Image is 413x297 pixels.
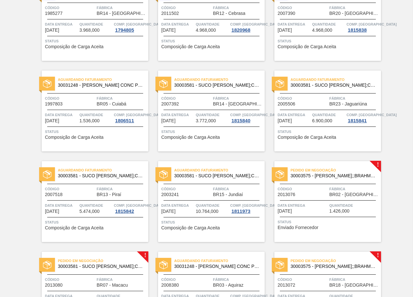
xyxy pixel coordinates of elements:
[161,209,175,214] span: 30/08/2025
[213,186,263,192] span: Fábrica
[114,118,135,123] div: 1806511
[196,112,229,118] span: Quantidade
[196,209,218,214] span: 10.764,000
[230,21,263,33] a: Comp. [GEOGRAPHIC_DATA]1820968
[79,209,100,214] span: 5.474,000
[329,102,367,106] span: BR23 - Jaguariúna
[161,21,194,27] span: Data entrega
[32,71,148,151] a: statusAguardando Faturamento30031248 - [PERSON_NAME] CONC PRESV 63 5 KGCódigo1997803FábricaBR05 -...
[265,71,381,151] a: statusAguardando Faturamento30003581 - SUCO [PERSON_NAME];CLARIFIC.C/SO2;PEPSI;Código2005506Fábri...
[196,28,216,33] span: 4.968,000
[148,71,265,151] a: statusAguardando Faturamento30003581 - SUCO [PERSON_NAME];CLARIFIC.C/SO2;PEPSI;Código2007392Fábri...
[276,80,284,88] img: status
[230,27,251,33] div: 1820968
[161,276,211,283] span: Código
[45,128,147,135] span: Status
[230,202,263,214] a: Comp. [GEOGRAPHIC_DATA]1811973
[32,161,148,242] a: statusAguardando Faturamento30003581 - SUCO [PERSON_NAME];CLARIFIC.C/SO2;PEPSI;Código2007518Fábri...
[291,258,381,264] span: Pedido em Negociação
[196,202,229,209] span: Quantidade
[329,95,379,102] span: Fábrica
[114,112,164,118] span: Comp. Carga
[45,283,63,288] span: 2013080
[161,112,194,118] span: Data entrega
[114,202,164,209] span: Comp. Carga
[159,170,168,179] img: status
[97,283,128,288] span: BR07 - Macacu
[161,135,220,140] span: Composição de Carga Aceita
[97,276,147,283] span: Fábrica
[45,5,95,11] span: Código
[58,167,148,173] span: Aguardando Faturamento
[161,192,179,197] span: 2003241
[346,118,368,123] div: 1815841
[278,28,292,33] span: 28/08/2025
[161,44,220,49] span: Composição de Carga Aceita
[45,135,103,140] span: Composição de Carga Aceita
[161,186,211,192] span: Código
[230,118,251,123] div: 1815840
[312,118,332,123] span: 6.900,000
[114,21,164,27] span: Comp. Carga
[43,261,51,269] img: status
[278,219,379,225] span: Status
[97,11,147,16] span: BR14 - Curitibana
[161,283,179,288] span: 2008380
[346,112,379,123] a: Comp. [GEOGRAPHIC_DATA]1815841
[312,21,345,27] span: Quantidade
[278,44,336,49] span: Composição de Carga Aceita
[45,225,103,230] span: Composição de Carga Aceita
[276,170,284,179] img: status
[97,102,126,106] span: BR05 - Cuiabá
[278,128,379,135] span: Status
[161,225,220,230] span: Composição de Carga Aceita
[278,21,311,27] span: Data entrega
[278,202,328,209] span: Data entrega
[278,102,295,106] span: 2005506
[230,112,280,118] span: Comp. Carga
[213,192,243,197] span: BR15 - Jundiaí
[79,28,100,33] span: 3.968,000
[213,5,263,11] span: Fábrica
[196,118,216,123] span: 3.772,000
[45,11,63,16] span: 1985277
[265,161,381,242] a: !statusPedido em Negociação30003575 - [PERSON_NAME];;BRAHMA;BOMBONA 62KG;Código2013076FábricaBR02...
[291,173,376,178] span: 30003575 - SUCO CONCENT LIMAO;;BRAHMA;BOMBONA 62KG;
[278,209,292,214] span: 30/08/2025
[161,5,211,11] span: Código
[329,283,379,288] span: BR18 - Pernambuco
[329,276,379,283] span: Fábrica
[174,264,259,269] span: 30031248 - SUCO LARANJA CONC PRESV 63 5 KG
[97,186,147,192] span: Fábrica
[148,161,265,242] a: statusAguardando Faturamento30003581 - SUCO [PERSON_NAME];CLARIFIC.C/SO2;PEPSI;Código2003241Fábri...
[278,5,328,11] span: Código
[114,27,135,33] div: 1794805
[213,283,243,288] span: BR03 - Aquiraz
[278,112,311,118] span: Data entrega
[43,170,51,179] img: status
[43,80,51,88] img: status
[213,276,263,283] span: Fábrica
[278,283,295,288] span: 2013072
[196,21,229,27] span: Quantidade
[329,11,379,16] span: BR20 - Sapucaia
[291,167,381,173] span: Pedido em Negociação
[159,80,168,88] img: status
[230,202,280,209] span: Comp. Carga
[45,102,63,106] span: 1997803
[291,264,376,269] span: 30003575 - SUCO CONCENT LIMAO;;BRAHMA;BOMBONA 62KG;
[45,28,59,33] span: 27/08/2025
[58,264,143,269] span: 30003581 - SUCO CONCENT LIMAO;CLARIFIC.C/SO2;PEPSI;
[45,38,147,44] span: Status
[213,11,245,16] span: BR12 - Cebrasa
[161,95,211,102] span: Código
[291,76,381,83] span: Aguardando Faturamento
[58,76,148,83] span: Aguardando Faturamento
[329,192,379,197] span: BR02 - Sergipe
[174,167,265,173] span: Aguardando Faturamento
[278,276,328,283] span: Código
[161,202,194,209] span: Data entrega
[79,118,100,123] span: 1.536,000
[161,28,175,33] span: 28/08/2025
[97,192,121,197] span: BR13 - Piraí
